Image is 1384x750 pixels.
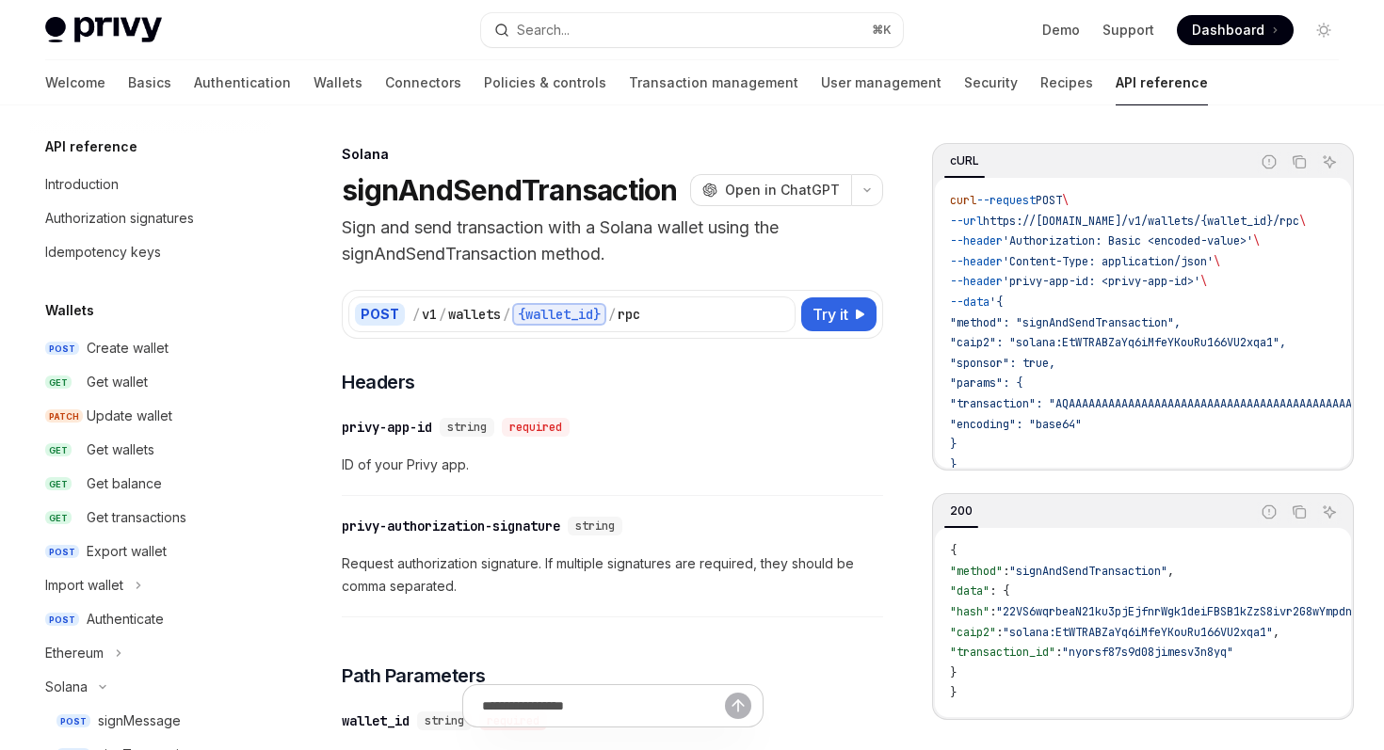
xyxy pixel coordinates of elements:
[1257,150,1281,174] button: Report incorrect code
[45,676,88,698] div: Solana
[45,375,72,390] span: GET
[314,60,362,105] a: Wallets
[45,545,79,559] span: POST
[1317,500,1342,524] button: Ask AI
[950,193,976,208] span: curl
[1200,274,1207,289] span: \
[1102,21,1154,40] a: Support
[618,305,640,324] div: rpc
[950,604,990,619] span: "hash"
[30,399,271,433] a: PATCHUpdate wallet
[1003,564,1009,579] span: :
[1177,15,1294,45] a: Dashboard
[355,303,405,326] div: POST
[1040,60,1093,105] a: Recipes
[342,418,432,437] div: privy-app-id
[45,443,72,457] span: GET
[950,564,1003,579] span: "method"
[342,215,883,267] p: Sign and send transaction with a Solana wallet using the signAndSendTransaction method.
[950,356,1055,371] span: "sponsor": true,
[1009,564,1167,579] span: "signAndSendTransaction"
[30,670,271,704] button: Toggle Solana section
[950,685,957,700] span: }
[1214,254,1220,269] span: \
[990,583,1009,598] span: : {
[996,625,1003,640] span: :
[1062,193,1069,208] span: \
[56,714,90,728] span: POST
[1257,500,1281,524] button: Report incorrect code
[950,254,1003,269] span: --header
[45,409,83,423] span: PATCH
[950,583,990,598] span: "data"
[821,60,941,105] a: User management
[502,418,570,437] div: required
[30,602,271,636] a: POSTAuthenticate
[30,201,271,235] a: Authorization signatures
[482,685,725,726] input: Ask a question...
[45,477,72,491] span: GET
[1042,21,1080,40] a: Demo
[87,506,186,529] div: Get transactions
[964,60,1018,105] a: Security
[412,305,420,324] div: /
[1309,15,1339,45] button: Toggle dark mode
[422,305,437,324] div: v1
[983,214,1299,229] span: https://[DOMAIN_NAME]/v1/wallets/{wallet_id}/rpc
[1055,645,1062,660] span: :
[950,315,1181,330] span: "method": "signAndSendTransaction",
[1299,214,1306,229] span: \
[950,543,957,558] span: {
[448,305,501,324] div: wallets
[950,437,957,452] span: }
[30,433,271,467] a: GETGet wallets
[725,181,840,199] span: Open in ChatGPT
[87,472,162,495] div: Get balance
[87,337,169,359] div: Create wallet
[976,193,1036,208] span: --request
[629,60,798,105] a: Transaction management
[1287,150,1312,174] button: Copy the contents from the code block
[30,168,271,201] a: Introduction
[950,457,957,472] span: }
[1192,21,1264,40] span: Dashboard
[801,297,877,331] button: Try it
[439,305,446,324] div: /
[690,174,851,206] button: Open in ChatGPT
[87,405,172,427] div: Update wallet
[30,365,271,399] a: GETGet wallet
[30,501,271,535] a: GETGet transactions
[447,420,487,435] span: string
[484,60,606,105] a: Policies & controls
[87,439,154,461] div: Get wallets
[98,710,181,732] div: signMessage
[342,369,415,395] span: Headers
[950,214,983,229] span: --url
[950,665,957,680] span: }
[87,540,167,563] div: Export wallet
[30,704,271,738] a: POSTsignMessage
[990,604,996,619] span: :
[872,23,892,38] span: ⌘ K
[950,645,1055,660] span: "transaction_id"
[45,173,119,196] div: Introduction
[1062,645,1233,660] span: "nyorsf87s9d08jimesv3n8yq"
[608,305,616,324] div: /
[813,303,848,326] span: Try it
[990,295,1003,310] span: '{
[950,233,1003,248] span: --header
[725,693,751,719] button: Send message
[1317,150,1342,174] button: Ask AI
[575,519,615,534] span: string
[385,60,461,105] a: Connectors
[342,173,678,207] h1: signAndSendTransaction
[517,19,570,41] div: Search...
[30,331,271,365] a: POSTCreate wallet
[950,625,996,640] span: "caip2"
[481,13,902,47] button: Open search
[1003,254,1214,269] span: 'Content-Type: application/json'
[45,299,94,322] h5: Wallets
[944,500,978,522] div: 200
[30,467,271,501] a: GETGet balance
[45,342,79,356] span: POST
